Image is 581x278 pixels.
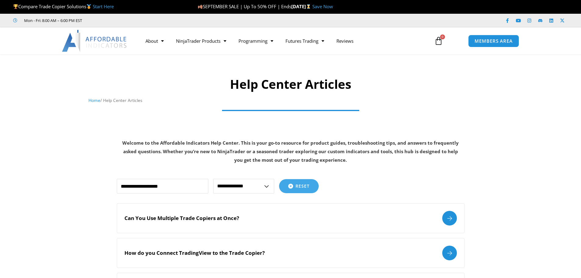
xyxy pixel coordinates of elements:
[475,39,513,43] span: MEMBERS AREA
[198,4,203,9] img: 🍂
[468,35,519,47] a: MEMBERS AREA
[13,3,114,9] span: Compare Trade Copier Solutions
[440,34,445,39] span: 0
[291,3,312,9] strong: [DATE]
[279,34,330,48] a: Futures Trading
[312,3,333,9] a: Save Now
[88,97,100,103] a: Home
[87,4,91,9] img: 🥇
[23,17,82,24] span: Mon - Fri: 8:00 AM – 6:00 PM EST
[124,250,265,256] h2: How do you Connect TradingView to the Trade Copier?
[88,96,493,104] nav: Breadcrumb
[117,238,464,268] a: How do you Connect TradingView to the Trade Copier?
[88,76,493,93] h1: Help Center Articles
[93,3,114,9] a: Start Here
[198,3,291,9] span: SEPTEMBER SALE | Up To 50% OFF | Ends
[117,203,464,233] a: Can You Use Multiple Trade Copiers at Once?
[279,179,319,193] button: Reset
[170,34,232,48] a: NinjaTrader Products
[62,30,127,52] img: LogoAI | Affordable Indicators – NinjaTrader
[425,32,452,50] a: 0
[139,34,170,48] a: About
[232,34,279,48] a: Programming
[330,34,360,48] a: Reviews
[296,184,310,188] span: Reset
[124,215,239,222] h2: Can You Use Multiple Trade Copiers at Once?
[122,140,459,163] strong: Welcome to the Affordable Indicators Help Center. This is your go-to resource for product guides,...
[139,34,427,48] nav: Menu
[13,4,18,9] img: 🏆
[306,4,311,9] img: ⌛
[91,17,182,23] iframe: Customer reviews powered by Trustpilot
